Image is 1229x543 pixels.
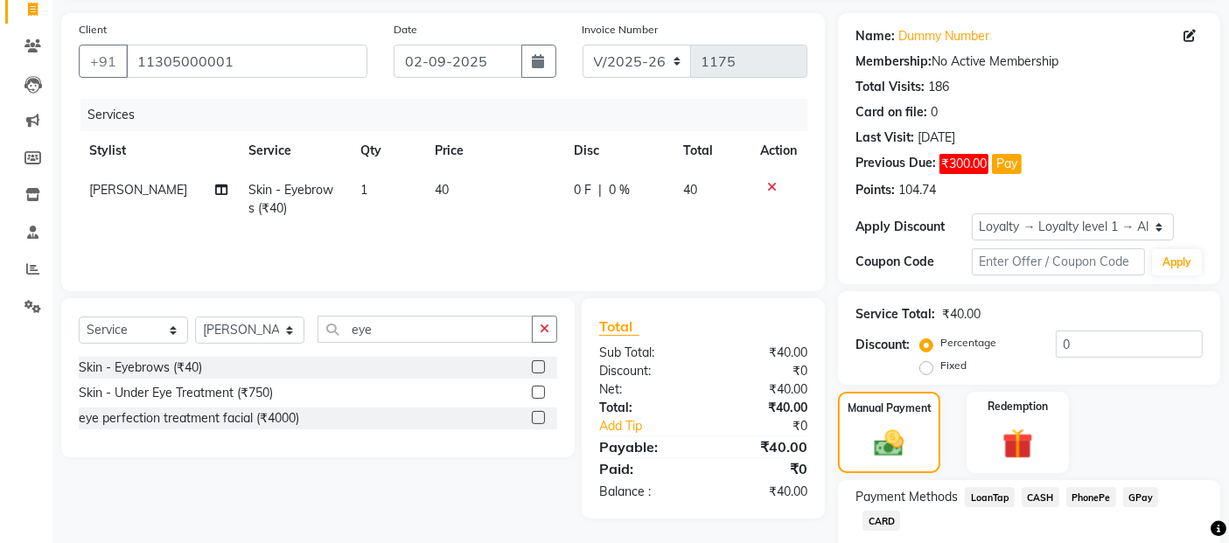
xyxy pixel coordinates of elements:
label: Fixed [940,358,967,373]
label: Date [394,22,417,38]
th: Service [238,131,350,171]
div: ₹40.00 [703,380,820,399]
div: ₹0 [723,417,821,435]
div: ₹40.00 [703,483,820,501]
div: ₹40.00 [942,305,981,324]
div: 104.74 [898,181,936,199]
span: CASH [1022,487,1059,507]
div: Service Total: [855,305,935,324]
th: Stylist [79,131,238,171]
div: Discount: [586,362,703,380]
div: Total: [586,399,703,417]
div: No Active Membership [855,52,1203,71]
div: Paid: [586,458,703,479]
div: Skin - Under Eye Treatment (₹750) [79,384,273,402]
span: 40 [683,182,697,198]
div: Name: [855,27,895,45]
span: GPay [1123,487,1159,507]
div: Points: [855,181,895,199]
img: _cash.svg [865,427,912,461]
th: Disc [563,131,673,171]
button: Pay [992,154,1022,174]
a: Add Tip [586,417,723,435]
div: 186 [928,78,949,96]
input: Enter Offer / Coupon Code [972,248,1145,275]
div: Apply Discount [855,218,971,236]
img: _gift.svg [993,425,1043,463]
input: Search or Scan [318,316,533,343]
div: ₹40.00 [703,436,820,457]
div: [DATE] [918,129,955,147]
span: | [598,181,602,199]
div: ₹40.00 [703,344,820,362]
span: 1 [360,182,367,198]
div: Sub Total: [586,344,703,362]
div: Services [80,99,820,131]
button: +91 [79,45,128,78]
span: PhonePe [1066,487,1116,507]
div: Membership: [855,52,932,71]
span: ₹300.00 [939,154,988,174]
div: ₹40.00 [703,399,820,417]
div: Total Visits: [855,78,925,96]
div: ₹0 [703,362,820,380]
label: Manual Payment [848,400,932,416]
div: Card on file: [855,103,927,122]
button: Apply [1152,249,1202,275]
div: Net: [586,380,703,399]
label: Redemption [988,399,1048,414]
span: CARD [862,511,900,531]
span: 40 [435,182,449,198]
label: Client [79,22,107,38]
span: Payment Methods [855,488,958,506]
div: Balance : [586,483,703,501]
th: Price [424,131,563,171]
div: ₹0 [703,458,820,479]
span: LoanTap [965,487,1015,507]
span: 0 F [574,181,591,199]
label: Percentage [940,335,996,351]
span: Total [599,317,639,336]
div: Previous Due: [855,154,936,174]
div: Last Visit: [855,129,914,147]
a: Dummy Number [898,27,989,45]
th: Qty [350,131,424,171]
span: Skin - Eyebrows (₹40) [248,182,333,216]
div: Discount: [855,336,910,354]
span: 0 % [609,181,630,199]
span: [PERSON_NAME] [89,182,187,198]
div: Payable: [586,436,703,457]
label: Invoice Number [583,22,659,38]
div: 0 [931,103,938,122]
th: Total [673,131,750,171]
div: eye perfection treatment facial (₹4000) [79,409,299,428]
div: Coupon Code [855,253,971,271]
input: Search by Name/Mobile/Email/Code [126,45,367,78]
th: Action [750,131,807,171]
div: Skin - Eyebrows (₹40) [79,359,202,377]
